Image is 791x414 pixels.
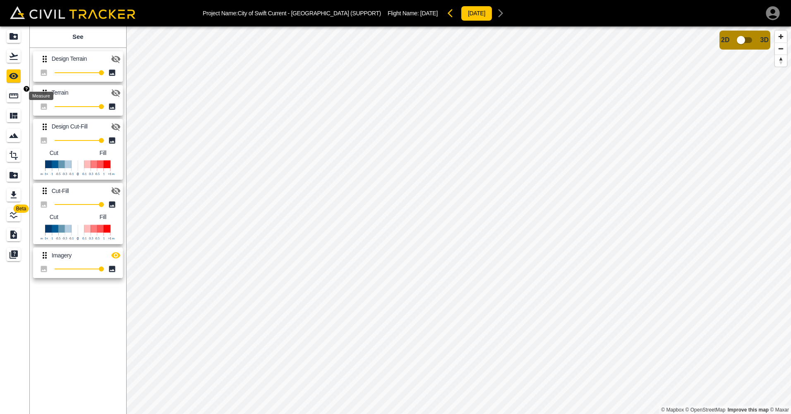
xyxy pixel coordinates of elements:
button: Zoom out [775,43,787,55]
a: Mapbox [661,407,684,413]
button: Reset bearing to north [775,55,787,67]
div: Measure [29,92,53,100]
span: [DATE] [420,10,438,17]
img: Civil Tracker [10,6,135,19]
span: 3D [760,36,769,44]
button: Zoom in [775,31,787,43]
a: Maxar [770,407,789,413]
button: [DATE] [461,6,492,21]
a: Map feedback [728,407,769,413]
p: Flight Name: [388,10,438,17]
span: 2D [721,36,729,44]
p: Project Name: City of Swift Current - [GEOGRAPHIC_DATA] (SUPPORT) [203,10,381,17]
canvas: Map [126,26,791,414]
a: OpenStreetMap [686,407,726,413]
